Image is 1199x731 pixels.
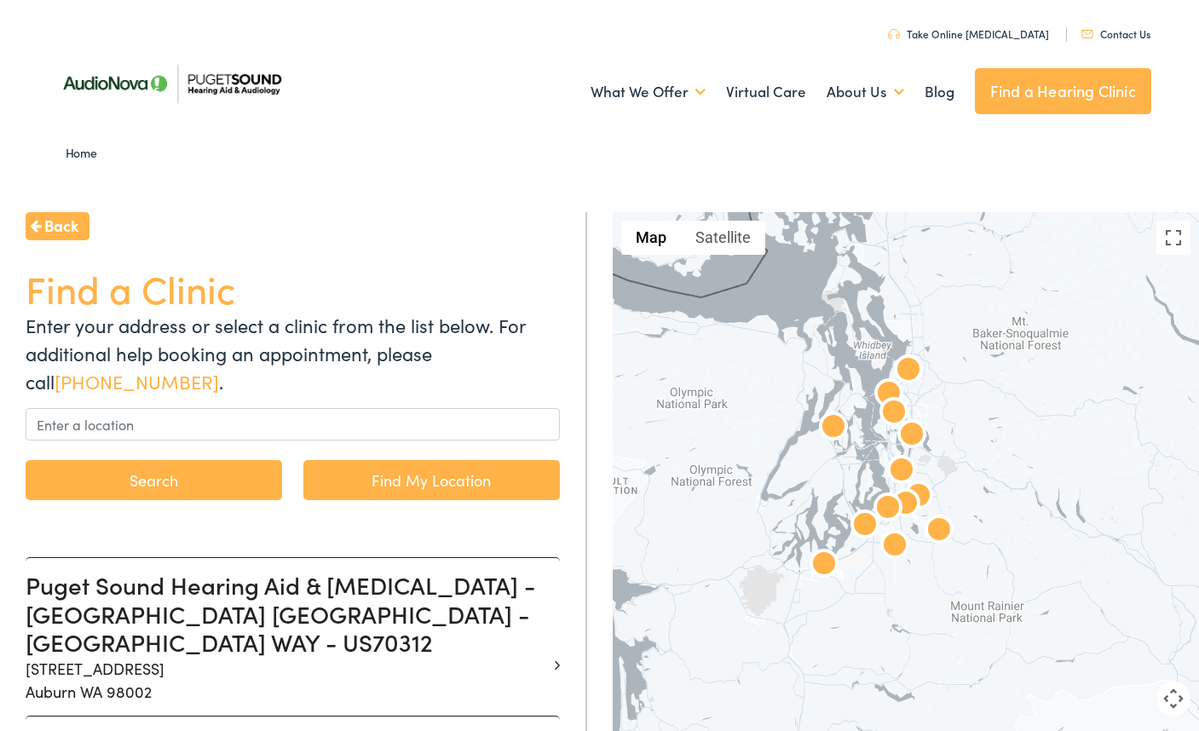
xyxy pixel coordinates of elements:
[26,657,547,703] p: [STREET_ADDRESS] Auburn WA 98002
[925,60,954,124] a: Blog
[26,311,560,395] p: Enter your address or select a clinic from the list below. For additional help booking an appoint...
[827,60,904,124] a: About Us
[591,60,706,124] a: What We Offer
[44,214,78,237] span: Back
[26,408,560,440] input: Enter a location
[1081,30,1093,38] img: utility icon
[726,60,806,124] a: Virtual Care
[66,144,106,161] a: Home
[303,460,560,500] a: Find My Location
[26,212,89,240] a: Back
[1156,221,1190,255] button: Toggle fullscreen view
[888,26,1049,41] a: Take Online [MEDICAL_DATA]
[975,68,1151,114] a: Find a Hearing Clinic
[621,221,681,255] button: Show street map
[26,266,560,311] h1: Find a Clinic
[26,460,282,500] button: Search
[26,571,547,703] a: Puget Sound Hearing Aid & [MEDICAL_DATA] - [GEOGRAPHIC_DATA] [GEOGRAPHIC_DATA] - [GEOGRAPHIC_DATA...
[888,29,900,39] img: utility icon
[681,221,765,255] button: Show satellite imagery
[1156,682,1190,716] button: Map camera controls
[55,368,219,394] a: [PHONE_NUMBER]
[26,571,547,657] h3: Puget Sound Hearing Aid & [MEDICAL_DATA] - [GEOGRAPHIC_DATA] [GEOGRAPHIC_DATA] - [GEOGRAPHIC_DATA...
[1081,26,1150,41] a: Contact Us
